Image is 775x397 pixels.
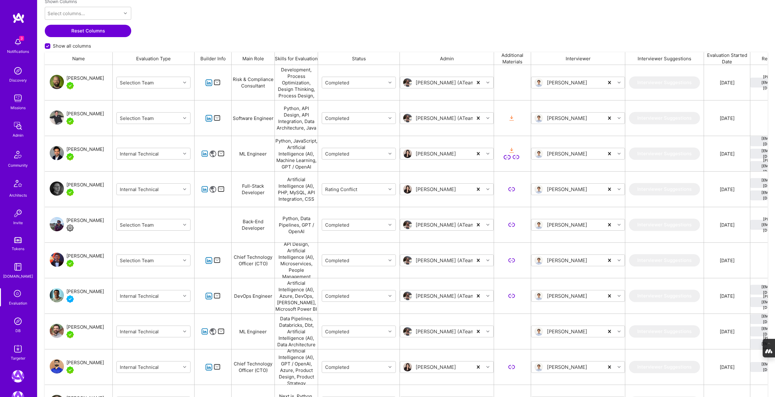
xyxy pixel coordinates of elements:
div: [DATE] [720,186,735,193]
div: Targeter [11,355,25,361]
i: icon Chevron [486,223,489,226]
div: Interviewer Suggestions [625,52,704,65]
div: Interviewer [531,52,625,65]
i: icon Chevron [388,259,392,262]
i: icon SelectionTeam [12,288,24,300]
img: User Avatar [403,327,412,336]
img: User Avatar [403,149,412,158]
img: Invite [12,207,24,220]
img: Admin Search [12,315,24,327]
a: User Avatar[PERSON_NAME]A.Teamer in Residence [50,252,104,268]
div: Python, Data Pipelines, GPT / OpenAI [275,207,318,242]
img: User Avatar [534,363,543,371]
div: [DATE] [720,222,735,228]
i: icon linkedIn [201,150,208,157]
div: [PERSON_NAME] [66,288,104,295]
div: Full-Stack Developer [232,172,275,207]
i: icon linkedIn [205,292,212,300]
a: A.Team: Leading A.Team's Marketing & DemandGen [10,370,26,382]
a: User Avatar[PERSON_NAME]Vetted A.Teamer [50,288,104,304]
i: icon Chevron [486,81,489,84]
img: A.Teamer in Residence [66,260,74,267]
div: [DATE] [720,328,735,335]
i: icon Chevron [388,294,392,297]
i: icon Chevron [618,294,621,297]
i: icon linkedIn [201,186,208,193]
i: icon Chevron [388,188,392,191]
div: Evaluation [9,300,27,306]
div: [DATE] [720,151,735,157]
img: User Avatar [403,78,412,87]
div: Chief Technology Officer (CTO) [232,243,275,278]
img: User Avatar [534,149,543,158]
i: icon Mail [218,328,225,335]
img: Limited Access [66,224,74,232]
img: User Avatar [50,359,64,374]
span: 3 [19,36,24,41]
img: A.Teamer in Residence [66,117,74,125]
div: ML Engineer [232,136,275,171]
div: [PERSON_NAME] [66,217,104,224]
i: icon Chevron [486,188,489,191]
i: icon Mail [218,186,225,193]
a: User Avatar[PERSON_NAME]A.Teamer in Residence [50,323,104,339]
div: [PERSON_NAME] [66,323,104,331]
i: icon Chevron [618,365,621,369]
i: icon Chevron [183,81,186,84]
div: Admin [400,52,494,65]
div: Select columns... [48,10,85,17]
i: icon Chevron [486,259,489,262]
i: icon Chevron [388,330,392,333]
i: icon Chevron [183,330,186,333]
div: Invite [13,220,23,226]
div: [DATE] [720,257,735,264]
i: icon Chevron [183,223,186,226]
img: logo [12,12,25,23]
img: User Avatar [403,114,412,122]
div: Artificial Intelligence (AI), Azure, DevOps, [PERSON_NAME], Microsoft Power BI [275,278,318,314]
div: [DATE] [720,79,735,86]
div: Builder Info [195,52,232,65]
div: DB [15,327,21,334]
img: User Avatar [403,363,412,371]
i: icon Chevron [486,330,489,333]
div: Admin [13,132,23,139]
i: icon Website [209,328,216,335]
img: Vetted A.Teamer [66,295,74,303]
img: User Avatar [50,288,64,302]
img: discovery [12,65,24,77]
img: User Avatar [534,220,543,229]
button: Interviewer Suggestions [629,361,700,373]
i: icon linkedIn [205,79,212,86]
i: icon Mail [218,150,225,157]
img: A.Teamer in Residence [66,189,74,196]
a: User Avatar[PERSON_NAME]A.Teamer in Residence [50,359,104,375]
img: Community [10,147,25,162]
div: Architects [9,192,27,198]
div: Tokens [12,245,24,252]
i: icon LinkSecondary [508,221,515,228]
i: icon Chevron [618,81,621,84]
img: A.Teamer in Residence [66,366,74,374]
img: User Avatar [534,114,543,122]
button: Interviewer Suggestions [629,183,700,195]
button: Interviewer Suggestions [629,254,700,267]
i: icon Chevron [183,259,186,262]
img: User Avatar [403,256,412,265]
div: Evaluation Type [113,52,195,65]
i: icon Website [209,186,216,193]
i: icon linkedIn [205,364,212,371]
i: icon Chevron [388,365,392,369]
i: icon Chevron [183,188,186,191]
img: User Avatar [403,292,412,300]
div: Artificial Intelligence (AI), GPT / OpenAI, Azure, Product Design, Product Strategy [275,349,318,385]
div: [PERSON_NAME] [66,181,104,189]
img: User Avatar [50,110,64,125]
i: icon LinkSecondary [513,154,520,161]
div: Status [318,52,400,65]
i: icon Chevron [183,365,186,369]
i: icon linkedIn [205,257,212,264]
div: Missions [10,105,26,111]
div: DevOps Engineer [232,278,275,314]
div: Python, API Design, API Integration, Data Architecture, Java [275,100,318,136]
